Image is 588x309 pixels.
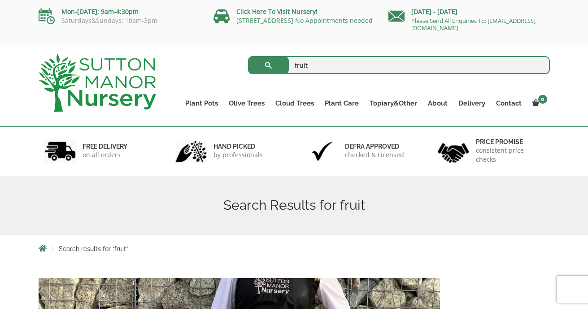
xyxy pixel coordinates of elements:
a: 0 [527,97,550,110]
a: Plant Pots [180,97,223,110]
span: Search results for “fruit” [59,245,128,252]
a: Plant Care [319,97,364,110]
a: Topiary&Other [364,97,422,110]
p: consistent price checks [476,146,544,164]
p: checked & Licensed [345,150,404,159]
h6: Defra approved [345,142,404,150]
img: 3.jpg [307,140,338,163]
p: on all orders [83,150,127,159]
p: [DATE] - [DATE] [388,6,550,17]
nav: Breadcrumbs [39,245,550,252]
h6: FREE DELIVERY [83,142,127,150]
a: Cloud Trees [270,97,319,110]
a: About [422,97,453,110]
img: logo [39,54,156,112]
a: Contact [491,97,527,110]
img: 4.jpg [438,137,469,165]
p: Mon-[DATE]: 9am-4:30pm [39,6,200,17]
p: Saturdays&Sundays: 10am-3pm [39,17,200,24]
a: [STREET_ADDRESS] No Appointments needed [236,16,373,25]
h1: Search Results for fruit [39,197,550,213]
h6: Price promise [476,138,544,146]
p: by professionals [213,150,263,159]
a: Olive Trees [223,97,270,110]
a: Click Here To Visit Nursery! [236,7,318,16]
img: 2.jpg [175,140,207,163]
img: 1.jpg [44,140,76,163]
input: Search... [248,56,550,74]
span: 0 [538,95,547,104]
a: Please Send All Enquiries To: [EMAIL_ADDRESS][DOMAIN_NAME] [411,17,536,32]
h6: hand picked [213,142,263,150]
a: Delivery [453,97,491,110]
